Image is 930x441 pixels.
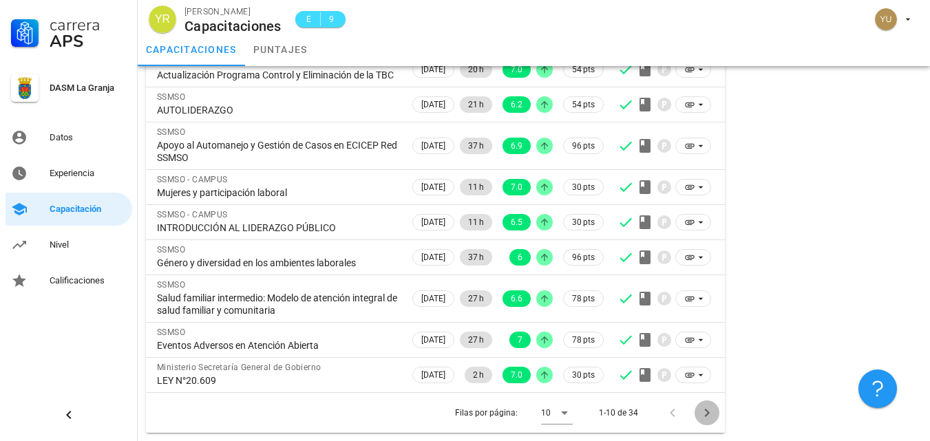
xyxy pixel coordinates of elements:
[572,333,595,347] span: 78 pts
[157,292,399,316] div: Salud familiar intermedio: Modelo de atención integral de salud familiar y comunitaria
[572,139,595,153] span: 96 pts
[468,179,484,195] span: 11 h
[138,33,245,66] a: capacitaciones
[50,83,127,94] div: DASM La Granja
[157,222,399,234] div: INTRODUCCIÓN AL LIDERAZGO PÚBLICO
[421,97,445,112] span: [DATE]
[572,180,595,194] span: 30 pts
[6,264,132,297] a: Calificaciones
[468,332,484,348] span: 27 h
[50,168,127,179] div: Experiencia
[468,61,484,78] span: 20 h
[468,96,484,113] span: 21 h
[157,127,185,137] span: SSMSO
[518,249,522,266] span: 6
[511,96,522,113] span: 6.2
[6,157,132,190] a: Experiencia
[572,292,595,305] span: 78 pts
[511,179,522,195] span: 7.0
[468,290,484,307] span: 27 h
[326,12,337,26] span: 9
[157,280,185,290] span: SSMSO
[304,12,315,26] span: E
[572,250,595,264] span: 96 pts
[157,92,185,102] span: SSMSO
[6,228,132,261] a: Nivel
[421,62,445,77] span: [DATE]
[541,407,551,419] div: 10
[518,332,522,348] span: 7
[511,214,522,230] span: 6.5
[421,332,445,347] span: [DATE]
[511,138,522,154] span: 6.9
[157,363,321,372] span: Ministerio Secretaría General de Gobierno
[468,249,484,266] span: 37 h
[50,33,127,50] div: APS
[157,139,399,164] div: Apoyo al Automanejo y Gestión de Casos en ECICEP Red SSMSO
[511,290,522,307] span: 6.6
[468,138,484,154] span: 37 h
[184,5,282,19] div: [PERSON_NAME]
[875,8,897,30] div: avatar
[421,215,445,230] span: [DATE]
[50,132,127,143] div: Datos
[421,180,445,195] span: [DATE]
[468,214,484,230] span: 11 h
[511,367,522,383] span: 7.0
[572,368,595,382] span: 30 pts
[149,6,176,33] div: avatar
[421,250,445,265] span: [DATE]
[473,367,484,383] span: 2 h
[572,98,595,111] span: 54 pts
[157,374,399,387] div: LEY N°20.609
[421,291,445,306] span: [DATE]
[599,407,638,419] div: 1-10 de 34
[157,257,399,269] div: Género y diversidad en los ambientes laborales
[50,204,127,215] div: Capacitación
[511,61,522,78] span: 7.0
[157,327,185,337] span: SSMSO
[6,121,132,154] a: Datos
[421,138,445,153] span: [DATE]
[157,210,228,219] span: SSMSO - CAMPUS
[245,33,316,66] a: puntajes
[50,17,127,33] div: Carrera
[421,367,445,383] span: [DATE]
[50,239,127,250] div: Nivel
[6,193,132,226] a: Capacitación
[455,393,573,433] div: Filas por página:
[157,104,399,116] div: AUTOLIDERAZGO
[157,245,185,255] span: SSMSO
[572,63,595,76] span: 54 pts
[157,69,399,81] div: Actualización Programa Control y Eliminación de la TBC
[572,215,595,229] span: 30 pts
[157,339,399,352] div: Eventos Adversos en Atención Abierta
[541,402,573,424] div: 10Filas por página:
[157,186,399,199] div: Mujeres y participación laboral
[157,175,228,184] span: SSMSO - CAMPUS
[695,400,719,425] button: Página siguiente
[50,275,127,286] div: Calificaciones
[155,6,170,33] span: YR
[184,19,282,34] div: Capacitaciones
